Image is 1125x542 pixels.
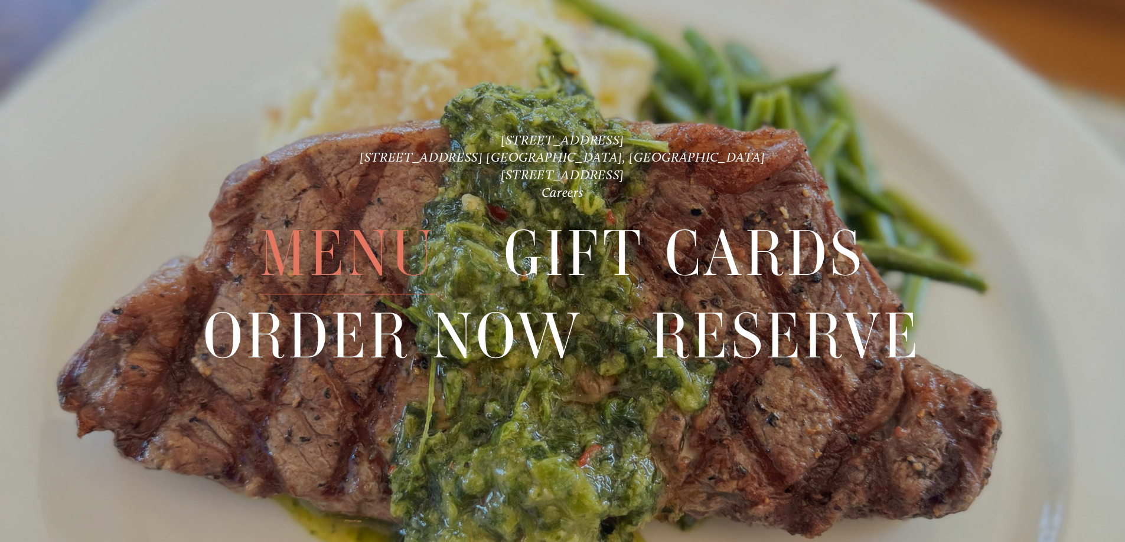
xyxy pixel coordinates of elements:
[360,149,765,165] a: [STREET_ADDRESS] [GEOGRAPHIC_DATA], [GEOGRAPHIC_DATA]
[651,295,922,376] a: Reserve
[542,185,584,201] a: Careers
[260,213,436,294] a: Menu
[501,132,624,148] a: [STREET_ADDRESS]
[504,213,865,294] a: Gift Cards
[203,295,583,376] a: Order Now
[501,167,624,183] a: [STREET_ADDRESS]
